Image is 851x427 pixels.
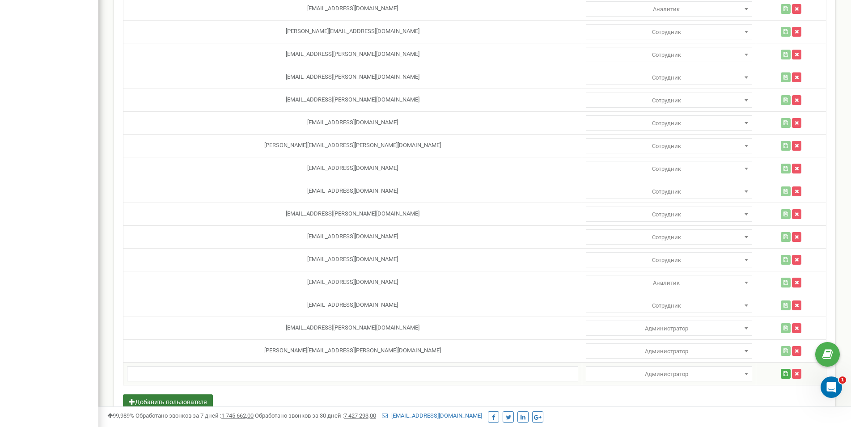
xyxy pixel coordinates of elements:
[586,115,752,131] span: Администратор
[586,93,752,108] span: Администратор
[586,47,752,62] span: Администратор
[586,70,752,85] span: Администратор
[123,111,582,134] td: [EMAIL_ADDRESS][DOMAIN_NAME]
[123,180,582,203] td: [EMAIL_ADDRESS][DOMAIN_NAME]
[589,254,749,266] span: Сотрудник
[123,225,582,248] td: [EMAIL_ADDRESS][DOMAIN_NAME]
[589,117,749,130] span: Сотрудник
[839,376,846,384] span: 1
[589,26,749,38] span: Сотрудник
[589,208,749,221] span: Сотрудник
[586,252,752,267] span: Администратор
[589,163,749,175] span: Сотрудник
[589,3,749,16] span: Аналитик
[123,66,582,89] td: [EMAIL_ADDRESS][PERSON_NAME][DOMAIN_NAME]
[382,412,482,419] a: [EMAIL_ADDRESS][DOMAIN_NAME]
[589,94,749,107] span: Сотрудник
[586,161,752,176] span: Администратор
[123,271,582,294] td: [EMAIL_ADDRESS][DOMAIN_NAME]
[123,43,582,66] td: [EMAIL_ADDRESS][PERSON_NAME][DOMAIN_NAME]
[123,203,582,225] td: [EMAIL_ADDRESS][PERSON_NAME][DOMAIN_NAME]
[586,184,752,199] span: Администратор
[123,317,582,339] td: [EMAIL_ADDRESS][PERSON_NAME][DOMAIN_NAME]
[589,49,749,61] span: Сотрудник
[821,376,842,398] iframe: Intercom live chat
[589,345,749,358] span: Администратор
[586,321,752,336] span: Администратор
[344,412,376,419] u: 7 427 293,00
[123,339,582,362] td: [PERSON_NAME][EMAIL_ADDRESS][PERSON_NAME][DOMAIN_NAME]
[586,1,752,17] span: Администратор
[589,368,749,380] span: Администратор
[589,231,749,244] span: Сотрудник
[123,394,213,410] button: Добавить пользователя
[123,89,582,111] td: [EMAIL_ADDRESS][PERSON_NAME][DOMAIN_NAME]
[586,138,752,153] span: Администратор
[586,24,752,39] span: Администратор
[221,412,254,419] u: 1 745 662,00
[586,275,752,290] span: Администратор
[586,229,752,245] span: Администратор
[123,294,582,317] td: [EMAIL_ADDRESS][DOMAIN_NAME]
[586,366,752,381] span: Администратор
[123,134,582,157] td: [PERSON_NAME][EMAIL_ADDRESS][PERSON_NAME][DOMAIN_NAME]
[107,412,134,419] span: 99,989%
[255,412,376,419] span: Обработано звонков за 30 дней :
[589,186,749,198] span: Сотрудник
[589,140,749,152] span: Сотрудник
[589,277,749,289] span: Аналитик
[586,298,752,313] span: Администратор
[792,369,801,379] button: Удалить
[589,72,749,84] span: Сотрудник
[589,300,749,312] span: Сотрудник
[781,369,791,379] button: Сохранить
[586,207,752,222] span: Администратор
[123,20,582,43] td: [PERSON_NAME][EMAIL_ADDRESS][DOMAIN_NAME]
[589,322,749,335] span: Администратор
[123,248,582,271] td: [EMAIL_ADDRESS][DOMAIN_NAME]
[586,343,752,359] span: Администратор
[123,157,582,180] td: [EMAIL_ADDRESS][DOMAIN_NAME]
[135,412,254,419] span: Обработано звонков за 7 дней :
